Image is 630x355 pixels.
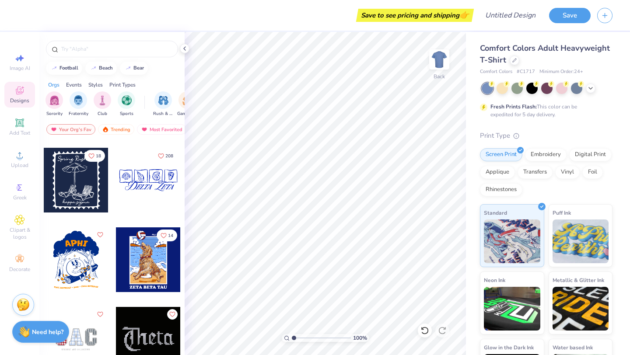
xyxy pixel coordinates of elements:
[518,166,553,179] div: Transfers
[120,111,133,117] span: Sports
[517,68,535,76] span: # C1717
[9,129,30,136] span: Add Text
[484,287,540,331] img: Neon Ink
[49,95,59,105] img: Sorority Image
[157,230,177,241] button: Like
[85,62,117,75] button: beach
[11,162,28,169] span: Upload
[99,66,113,70] div: beach
[555,166,580,179] div: Vinyl
[109,81,136,89] div: Print Types
[118,91,135,117] div: filter for Sports
[122,95,132,105] img: Sports Image
[153,111,173,117] span: Rush & Bid
[45,91,63,117] div: filter for Sorority
[569,148,612,161] div: Digital Print
[153,91,173,117] div: filter for Rush & Bid
[141,126,148,132] img: most_fav.gif
[177,111,197,117] span: Game Day
[4,226,35,240] span: Clipart & logos
[95,230,105,240] button: Like
[94,91,111,117] div: filter for Club
[98,111,107,117] span: Club
[480,148,522,161] div: Screen Print
[480,166,515,179] div: Applique
[96,154,101,158] span: 18
[177,91,197,117] button: filter button
[167,309,178,320] button: Like
[553,219,609,263] img: Puff Ink
[69,111,88,117] span: Fraternity
[60,45,172,53] input: Try "Alpha"
[118,91,135,117] button: filter button
[46,124,95,135] div: Your Org's Fav
[137,124,186,135] div: Most Favorited
[10,97,29,104] span: Designs
[48,81,59,89] div: Orgs
[553,343,593,352] span: Water based Ink
[182,95,192,105] img: Game Day Image
[102,126,109,132] img: trending.gif
[50,126,57,132] img: most_fav.gif
[434,73,445,80] div: Back
[480,43,610,65] span: Comfort Colors Adult Heavyweight T-Shirt
[9,266,30,273] span: Decorate
[125,66,132,71] img: trend_line.gif
[539,68,583,76] span: Minimum Order: 24 +
[478,7,542,24] input: Untitled Design
[490,103,537,110] strong: Fresh Prints Flash:
[69,91,88,117] div: filter for Fraternity
[51,66,58,71] img: trend_line.gif
[430,51,448,68] img: Back
[46,62,82,75] button: football
[165,154,173,158] span: 208
[490,103,598,118] div: This color can be expedited for 5 day delivery.
[553,208,571,217] span: Puff Ink
[98,95,107,105] img: Club Image
[69,91,88,117] button: filter button
[480,183,522,196] div: Rhinestones
[553,275,604,285] span: Metallic & Glitter Ink
[84,150,105,162] button: Like
[168,233,173,238] span: 14
[98,124,134,135] div: Trending
[525,148,567,161] div: Embroidery
[153,91,173,117] button: filter button
[177,91,197,117] div: filter for Game Day
[480,131,612,141] div: Print Type
[90,66,97,71] img: trend_line.gif
[13,194,27,201] span: Greek
[549,8,591,23] button: Save
[158,95,168,105] img: Rush & Bid Image
[484,219,540,263] img: Standard
[46,111,63,117] span: Sorority
[95,309,105,320] button: Like
[133,66,144,70] div: bear
[154,150,177,162] button: Like
[66,81,82,89] div: Events
[358,9,472,22] div: Save to see pricing and shipping
[88,81,103,89] div: Styles
[353,334,367,342] span: 100 %
[73,95,83,105] img: Fraternity Image
[59,66,78,70] div: football
[94,91,111,117] button: filter button
[480,68,512,76] span: Comfort Colors
[32,328,63,336] strong: Need help?
[120,62,148,75] button: bear
[10,65,30,72] span: Image AI
[459,10,469,20] span: 👉
[45,91,63,117] button: filter button
[553,287,609,331] img: Metallic & Glitter Ink
[484,208,507,217] span: Standard
[484,343,534,352] span: Glow in the Dark Ink
[582,166,603,179] div: Foil
[484,275,505,285] span: Neon Ink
